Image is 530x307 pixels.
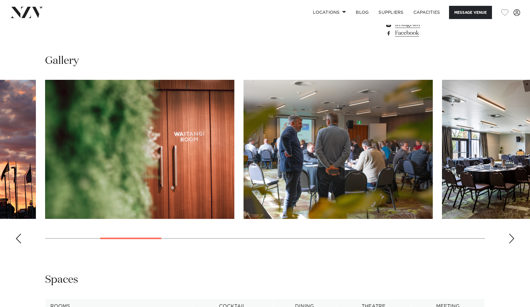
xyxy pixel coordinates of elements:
[308,6,351,19] a: Locations
[45,54,79,68] h2: Gallery
[10,7,43,18] img: nzv-logo.png
[244,80,433,219] swiper-slide: 4 / 16
[449,6,492,19] button: Message Venue
[45,80,234,219] swiper-slide: 3 / 16
[45,273,78,287] h2: Spaces
[351,6,374,19] a: BLOG
[385,29,485,37] a: Facebook
[409,6,445,19] a: Capacities
[374,6,408,19] a: SUPPLIERS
